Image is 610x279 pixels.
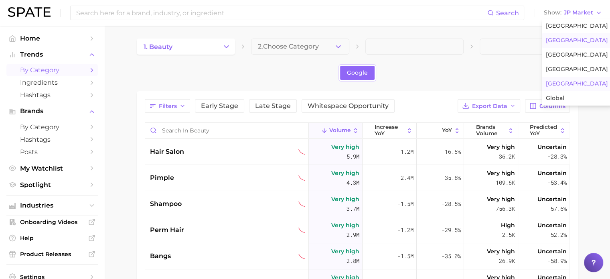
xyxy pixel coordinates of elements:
span: Industries [20,202,84,209]
span: 1. beauty [144,43,172,51]
span: -28.5% [442,199,461,209]
span: 4.3m [347,178,359,187]
input: Search in beauty [145,123,308,138]
span: Uncertain [537,220,567,230]
a: by Category [6,64,98,76]
button: Filters [145,99,190,113]
a: Hashtags [6,133,98,146]
span: [GEOGRAPHIC_DATA] [546,51,608,58]
span: Very high [331,220,359,230]
button: 2.Choose Category [251,39,349,55]
span: Search [496,9,519,17]
span: perm hair [150,225,184,235]
img: sustained decliner [298,175,305,181]
span: 2. Choose Category [258,43,319,50]
span: Ingredients [20,79,84,86]
span: Columns [539,103,565,110]
button: bangssustained declinerVery high2.8m-1.5m-35.0%Very high26.9kUncertain-58.9% [145,243,569,269]
span: JP Market [564,10,593,15]
span: by Category [20,66,84,74]
button: Change Category [218,39,235,55]
span: -1.5m [397,199,413,209]
span: bangs [150,251,171,261]
span: Help [20,234,84,242]
button: perm hairsustained declinerVery high2.9m-1.2m-29.5%High2.5kUncertain-52.2% [145,217,569,243]
span: Very high [487,246,515,256]
span: Product Releases [20,250,84,258]
span: Very high [487,194,515,204]
a: Spotlight [6,179,98,191]
button: pimplesustained declinerVery high4.3m-2.4m-35.8%Very high109.6kUncertain-53.4% [145,165,569,191]
button: Export Data [458,99,520,113]
span: YoY [442,127,452,134]
button: YoY [417,123,464,138]
span: -1.2m [397,147,413,157]
button: shampoosustained declinerVery high3.7m-1.5m-28.5%Very high756.3kUncertain-57.6% [145,191,569,217]
a: Ingredients [6,76,98,89]
span: Uncertain [537,142,567,152]
span: My Watchlist [20,165,84,172]
a: Product Releases [6,248,98,260]
button: hair salonsustained declinerVery high5.9m-1.2m-16.6%Very high36.2kUncertain-28.3% [145,139,569,165]
span: [GEOGRAPHIC_DATA] [546,22,608,29]
span: Very high [487,142,515,152]
span: Early Stage [201,103,238,109]
span: [GEOGRAPHIC_DATA] [546,80,608,87]
span: 2.9m [347,230,359,240]
span: Show [544,10,561,15]
button: Industries [6,200,98,212]
span: Uncertain [537,194,567,204]
button: Trends [6,49,98,61]
span: -52.2% [547,230,567,240]
button: increase YoY [363,123,416,138]
span: Very high [331,194,359,204]
span: 26.9k [499,256,515,266]
span: shampoo [150,199,182,209]
img: sustained decliner [298,149,305,155]
span: -28.3% [547,152,567,161]
span: 2.8m [347,256,359,266]
span: Global [546,95,564,102]
span: Brands [20,108,84,115]
span: Hashtags [20,91,84,99]
input: Search here for a brand, industry, or ingredient [75,6,487,20]
span: Very high [331,246,359,256]
span: increase YoY [375,124,404,136]
span: Spotlight [20,181,84,189]
span: Google [347,69,368,76]
a: 1. beauty [137,39,218,55]
span: Home [20,35,84,42]
span: Onboarding Videos [20,218,84,226]
span: -1.2m [397,225,413,235]
span: pimple [150,173,174,183]
span: Posts [20,148,84,156]
span: -16.6% [442,147,461,157]
span: by Category [20,123,84,131]
a: Help [6,232,98,244]
span: hair salon [150,147,184,157]
span: -35.0% [442,251,461,261]
button: Volume [309,123,363,138]
span: -53.4% [547,178,567,187]
img: sustained decliner [298,227,305,234]
a: Hashtags [6,89,98,101]
span: 2.5k [502,230,515,240]
span: 756.3k [496,204,515,214]
span: Very high [331,168,359,178]
span: -29.5% [442,225,461,235]
span: -58.9% [547,256,567,266]
img: SPATE [8,7,51,17]
span: Late Stage [255,103,291,109]
span: Brands Volume [476,124,506,136]
span: Filters [159,103,177,110]
a: Onboarding Videos [6,216,98,228]
span: -57.6% [547,204,567,214]
a: Posts [6,146,98,158]
img: sustained decliner [298,201,305,208]
span: 36.2k [499,152,515,161]
button: Columns [525,99,569,113]
img: sustained decliner [298,253,305,260]
span: Whitespace Opportunity [308,103,389,109]
a: Home [6,32,98,45]
span: Trends [20,51,84,58]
